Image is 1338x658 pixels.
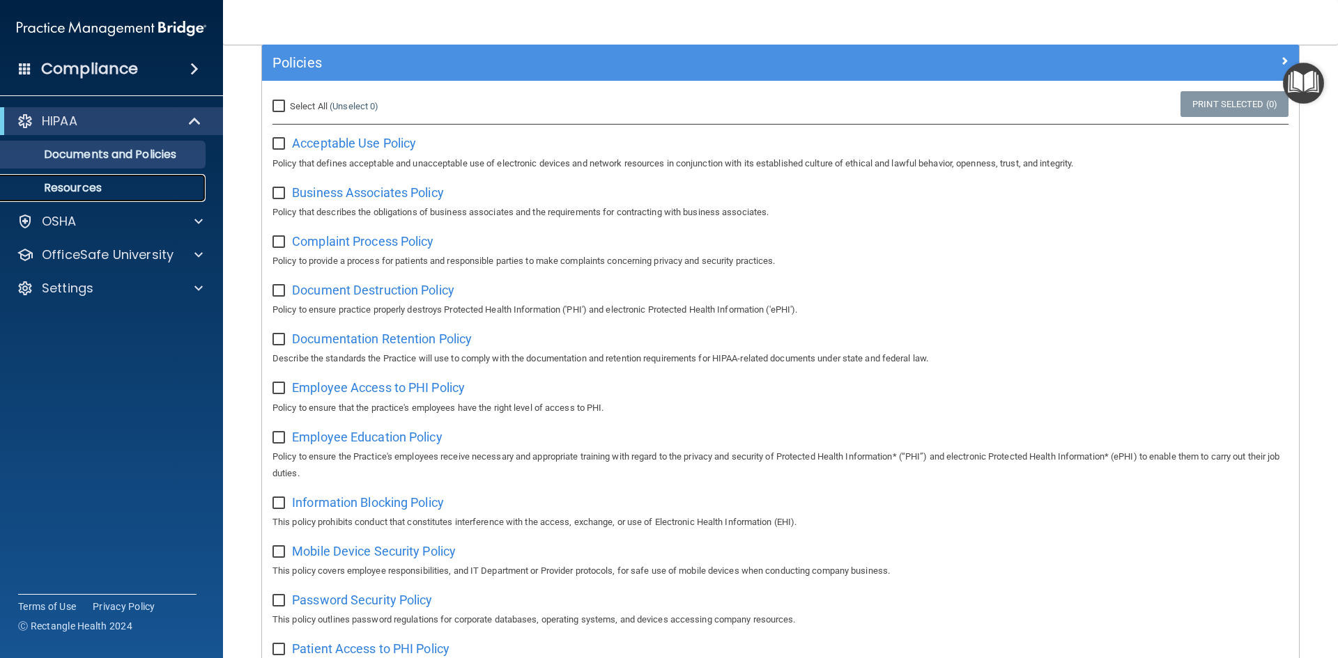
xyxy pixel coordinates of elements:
[17,213,203,230] a: OSHA
[272,611,1289,628] p: This policy outlines password regulations for corporate databases, operating systems, and devices...
[292,380,465,395] span: Employee Access to PHI Policy
[292,430,443,444] span: Employee Education Policy
[42,113,77,130] p: HIPAA
[9,181,199,195] p: Resources
[272,350,1289,367] p: Describe the standards the Practice will use to comply with the documentation and retention requi...
[42,246,174,263] p: OfficeSafe University
[272,155,1289,172] p: Policy that defines acceptable and unacceptable use of electronic devices and network resources i...
[18,619,132,633] span: Ⓒ Rectangle Health 2024
[272,400,1289,416] p: Policy to ensure that the practice's employees have the right level of access to PHI.
[290,101,328,111] span: Select All
[17,113,202,130] a: HIPAA
[292,234,433,249] span: Complaint Process Policy
[42,213,77,230] p: OSHA
[292,544,456,558] span: Mobile Device Security Policy
[272,52,1289,74] a: Policies
[17,246,203,263] a: OfficeSafe University
[17,280,203,297] a: Settings
[17,15,206,42] img: PMB logo
[272,204,1289,221] p: Policy that describes the obligations of business associates and the requirements for contracting...
[272,448,1289,482] p: Policy to ensure the Practice's employees receive necessary and appropriate training with regard ...
[18,600,76,613] a: Terms of Use
[292,593,432,607] span: Password Security Policy
[292,495,444,510] span: Information Blocking Policy
[93,600,155,613] a: Privacy Policy
[1283,63,1324,104] button: Open Resource Center
[292,641,449,656] span: Patient Access to PHI Policy
[272,301,1289,318] p: Policy to ensure practice properly destroys Protected Health Information ('PHI') and electronic P...
[292,331,472,346] span: Documentation Retention Policy
[330,101,378,111] a: (Unselect 0)
[42,280,93,297] p: Settings
[272,253,1289,269] p: Policy to provide a process for patients and responsible parties to make complaints concerning pr...
[272,563,1289,579] p: This policy covers employee responsibilities, and IT Department or Provider protocols, for safe u...
[9,148,199,162] p: Documents and Policies
[1097,559,1321,615] iframe: Drift Widget Chat Controller
[1181,91,1289,117] a: Print Selected (0)
[272,101,289,112] input: Select All (Unselect 0)
[272,55,1029,70] h5: Policies
[272,514,1289,531] p: This policy prohibits conduct that constitutes interference with the access, exchange, or use of ...
[292,283,454,297] span: Document Destruction Policy
[292,136,416,150] span: Acceptable Use Policy
[292,185,444,200] span: Business Associates Policy
[41,59,138,79] h4: Compliance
